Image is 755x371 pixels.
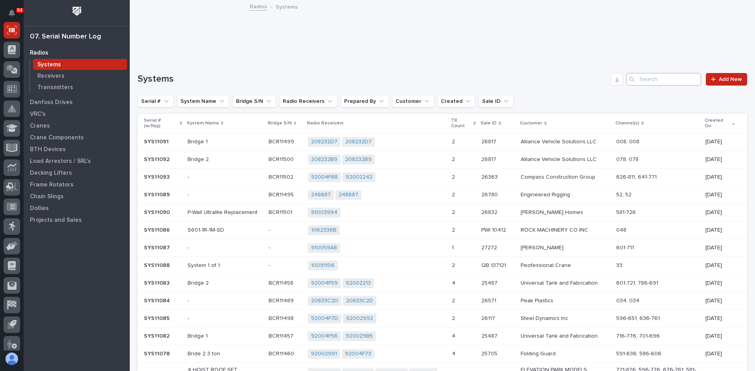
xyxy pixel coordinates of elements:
[521,174,610,181] p: Compass Construction Group
[144,116,178,131] p: Serial # (w/flag)
[10,9,20,22] div: Notifications64
[30,170,72,177] p: Decking Lifters
[144,137,170,145] p: SYS11091
[705,192,735,198] p: [DATE]
[188,245,262,251] p: -
[481,172,499,181] p: 26363
[616,333,699,340] p: 716-776, 701-696
[269,278,295,287] p: BCR11458
[311,351,337,357] a: 92002991
[144,278,171,287] p: SYS11083
[188,227,262,234] p: S601-1R-1M-SD
[521,209,610,216] p: [PERSON_NAME] Homes
[481,261,508,269] p: QB 137121
[521,227,610,234] p: ROCK MACHINERY CO INC
[616,315,699,322] p: 596-651, 636-761
[481,243,499,251] p: 27272
[521,333,610,340] p: Universal Tank and Fabrication
[521,245,610,251] p: [PERSON_NAME]
[616,262,699,269] p: 33
[144,349,171,357] p: SYS11078
[521,351,610,357] p: Folding Guard
[4,5,20,21] button: Notifications
[392,95,434,108] button: Customer
[311,156,337,163] a: 208232B9
[451,116,471,131] p: TX Count
[626,73,701,86] input: Search
[30,59,130,70] a: Systems
[616,174,699,181] p: 626-811, 641-771
[452,331,457,340] p: 4
[177,95,229,108] button: System Name
[30,70,130,81] a: Receivers
[138,151,747,168] tr: SYS11092SYS11092 Bridge 2BCR11500BCR11500 208232B9 208232B9 22 2681726817 Alliance Vehicle Soluti...
[452,172,457,181] p: 2
[24,132,130,143] a: Crane Components
[481,225,508,234] p: PWI 10412
[269,137,296,145] p: BCR11499
[30,158,91,165] p: Load Arrestors / SRL's
[311,209,337,216] a: 91003994
[452,261,457,269] p: 2
[311,333,338,340] a: 92004F56
[269,225,272,234] p: -
[452,190,457,198] p: 2
[705,116,730,131] p: Created On
[144,208,171,216] p: SYS11090
[311,298,338,304] a: 20833C2D
[616,156,699,163] p: 078, 078
[30,99,73,106] p: Danfoss Drives
[521,139,610,145] p: Alliance Vehicle Solutions LLC
[24,47,130,58] a: Radios
[24,96,130,108] a: Danfoss Drives
[311,139,337,145] a: 208232D7
[144,190,171,198] p: SYS11089
[138,168,747,186] tr: SYS11093SYS11093 -BCR11502BCR11502 92004F68 92002242 22 2636326363 Compass Construction Group626-...
[479,95,514,108] button: Sale ID
[269,314,295,322] p: BCR11498
[452,349,457,357] p: 4
[719,77,742,82] span: Add New
[188,333,262,340] p: Bridge 1
[616,280,699,287] p: 601-721, 786-691
[144,296,171,304] p: SYS11084
[705,333,735,340] p: [DATE]
[232,95,276,108] button: Bridge S/N
[138,239,747,257] tr: SYS11087SYS11087 --- 910059A8 11 2727227272 [PERSON_NAME]601-711[DATE]
[615,119,639,128] p: Channel(s)
[30,217,82,224] p: Projects and Sales
[138,186,747,204] tr: SYS11089SYS11089 -BCR11495BCR11495 248687 248687 22 2678026780 Engineered Rigging52, 52[DATE]
[188,192,262,198] p: -
[24,143,130,155] a: BTH Devices
[269,243,272,251] p: -
[138,345,747,363] tr: SYS11078SYS11078 Bride 2 3 tonBCR11460BCR11460 92002991 92004F73 44 2570525705 Folding Guard591-6...
[24,167,130,179] a: Decking Lifters
[705,315,735,322] p: [DATE]
[37,61,61,68] p: Systems
[705,262,735,269] p: [DATE]
[346,333,373,340] a: 920029B5
[30,122,50,130] p: Cranes
[144,243,171,251] p: SYS11087
[30,111,46,118] p: VRC's
[311,315,338,322] a: 92004F7D
[452,314,457,322] p: 2
[144,314,171,322] p: SYS11085
[345,351,371,357] a: 92004F73
[481,190,499,198] p: 26780
[269,349,296,357] p: BCR11460
[144,331,171,340] p: SYS11082
[30,146,66,153] p: BTH Devices
[481,137,498,145] p: 26817
[521,315,610,322] p: Steel Dynamics Inc
[30,134,84,141] p: Crane Components
[144,261,171,269] p: SYS11088
[24,120,130,132] a: Cranes
[269,296,295,304] p: BCR11489
[37,84,73,91] p: Transmitters
[616,227,699,234] p: 048
[24,179,130,190] a: Frame Rotators
[705,245,735,251] p: [DATE]
[481,296,498,304] p: 26571
[269,190,295,198] p: BCR11495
